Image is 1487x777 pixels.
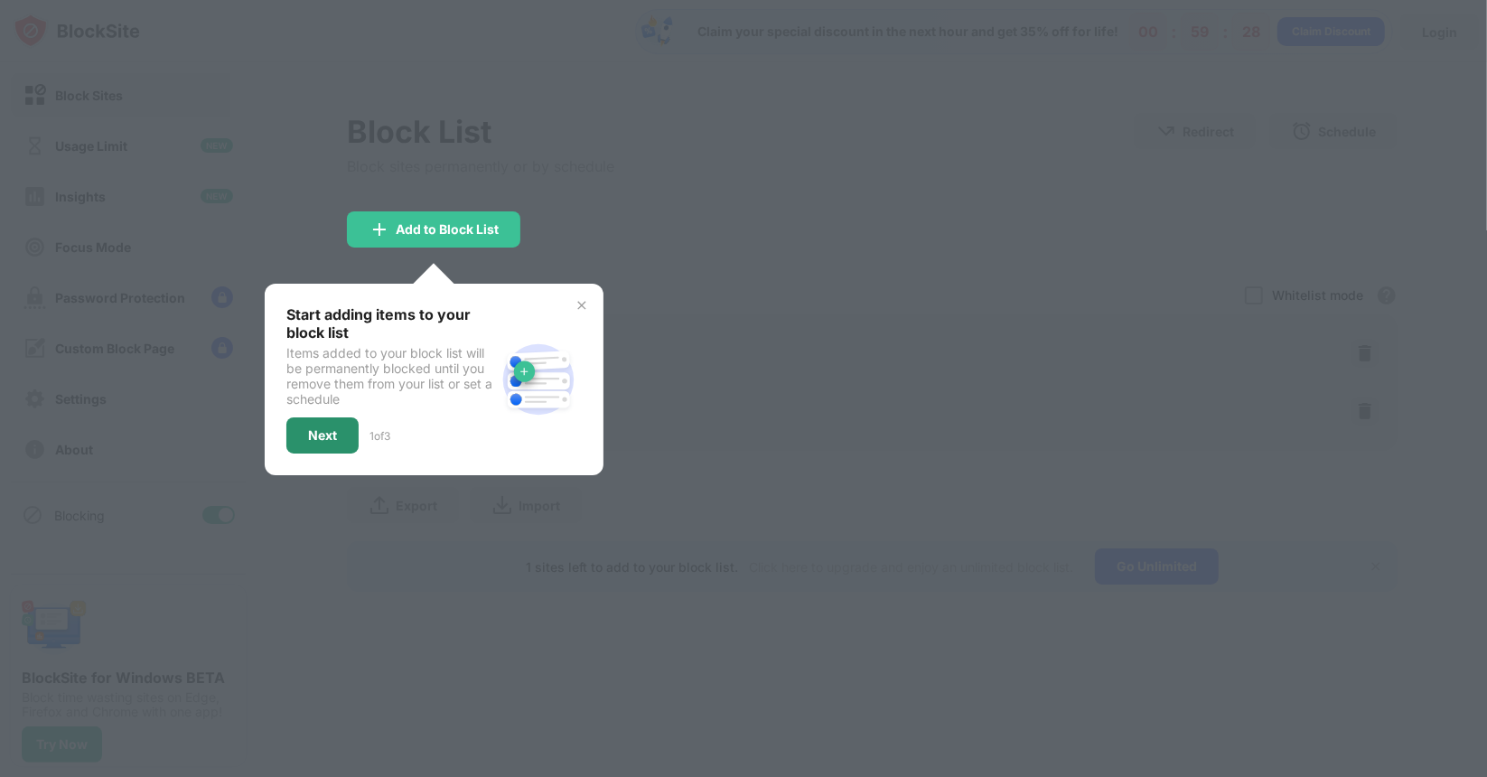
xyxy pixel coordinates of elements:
[369,429,390,443] div: 1 of 3
[575,298,589,313] img: x-button.svg
[286,345,495,407] div: Items added to your block list will be permanently blocked until you remove them from your list o...
[308,428,337,443] div: Next
[396,222,499,237] div: Add to Block List
[495,336,582,423] img: block-site.svg
[286,305,495,342] div: Start adding items to your block list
